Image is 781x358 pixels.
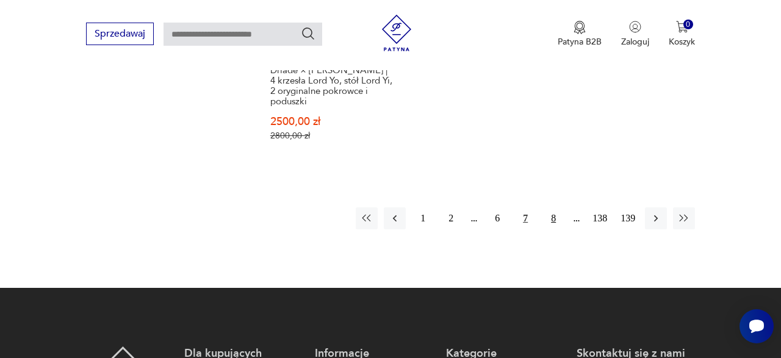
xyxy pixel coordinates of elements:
p: 2500,00 zł [270,116,395,127]
button: 8 [542,207,564,229]
img: Ikona koszyka [676,21,688,33]
img: Patyna - sklep z meblami i dekoracjami vintage [378,15,415,51]
button: 139 [617,207,639,229]
p: Koszyk [669,36,695,48]
img: Ikonka użytkownika [629,21,641,33]
button: Sprzedawaj [86,23,154,45]
h3: Driade × [PERSON_NAME] | 4 krzesła Lord Yo, stół Lord Yi, 2 oryginalne pokrowce i poduszki [270,65,395,107]
img: Ikona medalu [574,21,586,34]
button: Zaloguj [621,21,649,48]
button: Patyna B2B [558,21,602,48]
div: 0 [683,20,694,30]
p: Zaloguj [621,36,649,48]
button: 6 [486,207,508,229]
button: 0Koszyk [669,21,695,48]
p: Patyna B2B [558,36,602,48]
button: 7 [514,207,536,229]
a: Ikona medaluPatyna B2B [558,21,602,48]
iframe: Smartsupp widget button [740,309,774,343]
button: 138 [589,207,611,229]
a: Sprzedawaj [86,30,154,39]
button: Szukaj [301,26,315,41]
button: 1 [412,207,434,229]
p: 2800,00 zł [270,131,395,141]
button: 2 [440,207,462,229]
